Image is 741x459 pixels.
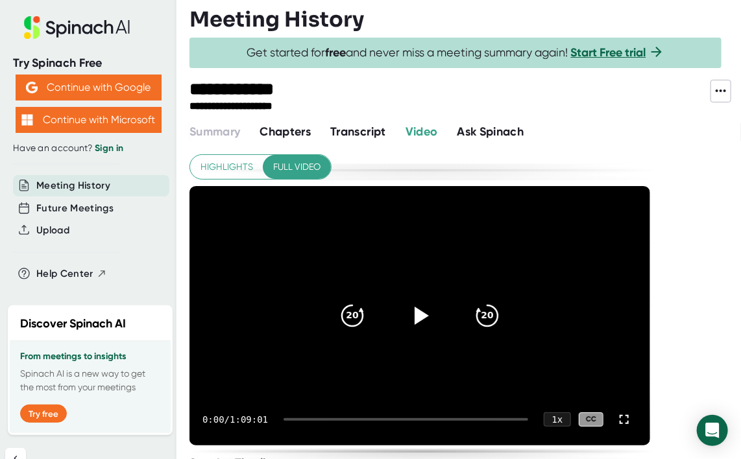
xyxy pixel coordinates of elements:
div: CC [579,412,603,427]
button: Meeting History [36,178,110,193]
span: Get started for and never miss a meeting summary again! [247,45,664,60]
a: Sign in [95,143,123,154]
button: Ask Spinach [457,123,524,141]
button: Transcript [330,123,386,141]
span: Highlights [200,159,253,175]
div: Have an account? [13,143,164,154]
b: free [326,45,346,60]
button: Summary [189,123,240,141]
div: 0:00 / 1:09:01 [202,414,268,425]
div: 1 x [544,412,571,427]
button: Chapters [260,123,311,141]
h2: Discover Spinach AI [20,315,126,333]
span: Video [406,124,438,139]
button: Future Meetings [36,201,114,216]
button: Full video [263,155,331,179]
span: Help Center [36,266,93,281]
button: Video [406,123,438,141]
h3: From meetings to insights [20,351,160,362]
p: Spinach AI is a new way to get the most from your meetings [20,367,160,394]
button: Help Center [36,266,107,281]
span: Ask Spinach [457,124,524,139]
span: Full video [273,159,321,175]
div: Try Spinach Free [13,56,164,71]
button: Continue with Microsoft [16,107,162,133]
span: Summary [189,124,240,139]
img: Aehbyd4JwY73AAAAAElFTkSuQmCC [26,82,38,93]
button: Try free [20,405,67,423]
button: Highlights [190,155,263,179]
span: Transcript [330,124,386,139]
button: Continue with Google [16,75,162,100]
a: Start Free trial [571,45,646,60]
h3: Meeting History [189,7,364,32]
div: Open Intercom Messenger [697,415,728,446]
span: Chapters [260,124,311,139]
button: Upload [36,223,69,238]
